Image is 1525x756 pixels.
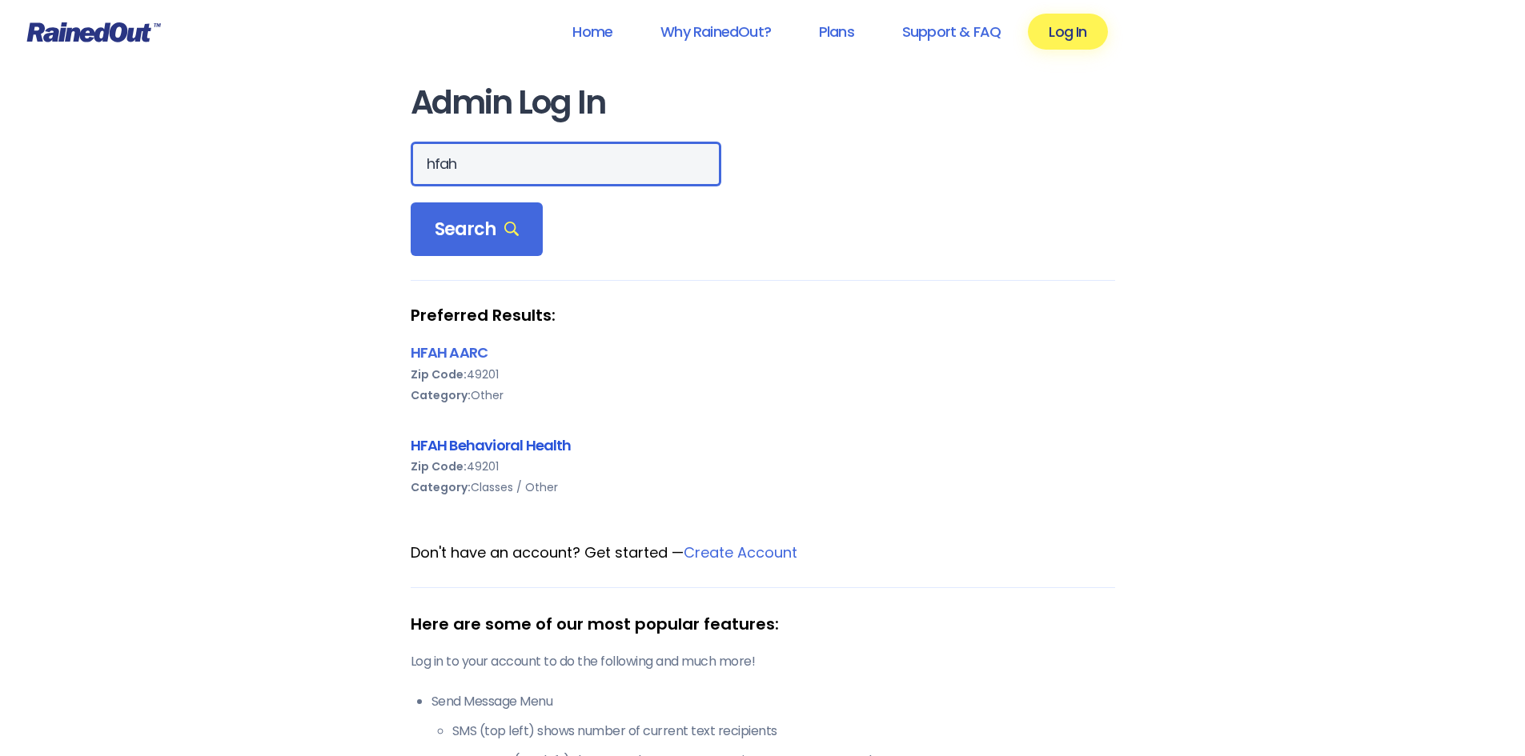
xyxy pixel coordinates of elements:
b: Category: [411,387,471,403]
a: HFAH AARC [411,342,488,362]
a: Home [552,14,633,50]
div: HFAH Behavioral Health [411,434,1115,456]
div: 49201 [411,456,1115,477]
div: HFAH AARC [411,342,1115,363]
div: Search [411,202,544,257]
p: Log in to your account to do the following and much more! [411,652,1115,671]
a: Create Account [684,542,797,562]
div: 49201 [411,364,1115,385]
b: Zip Code: [411,366,467,382]
input: Search Orgs… [411,142,721,186]
li: SMS (top left) shows number of current text recipients [452,722,1115,741]
a: Log In [1028,14,1107,50]
a: Plans [798,14,875,50]
a: Support & FAQ [881,14,1021,50]
h1: Admin Log In [411,85,1115,121]
a: Why RainedOut? [640,14,792,50]
span: Search [435,218,520,241]
strong: Preferred Results: [411,305,1115,326]
div: Classes / Other [411,477,1115,498]
div: Here are some of our most popular features: [411,612,1115,636]
a: HFAH Behavioral Health [411,435,572,455]
div: Other [411,385,1115,406]
b: Category: [411,479,471,495]
b: Zip Code: [411,458,467,474]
